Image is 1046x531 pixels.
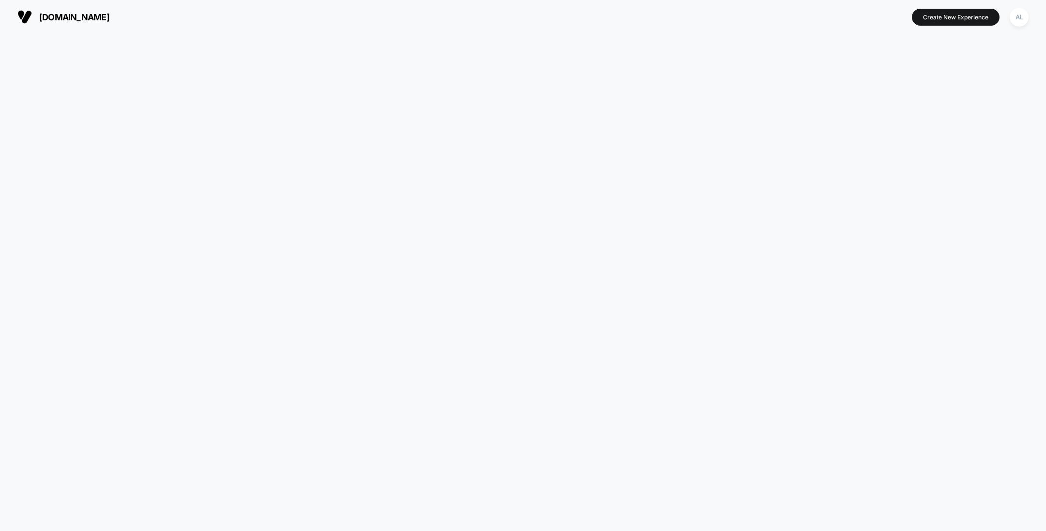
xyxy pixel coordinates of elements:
div: AL [1010,8,1029,27]
span: [DOMAIN_NAME] [39,12,109,22]
button: Create New Experience [912,9,1000,26]
button: AL [1007,7,1031,27]
img: Visually logo [17,10,32,24]
button: [DOMAIN_NAME] [15,9,112,25]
